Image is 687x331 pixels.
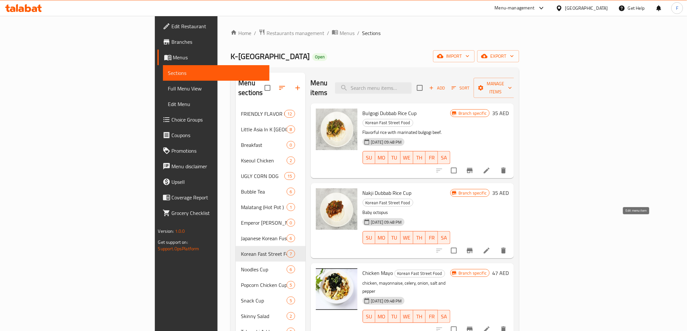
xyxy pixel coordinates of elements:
span: Add item [427,83,447,93]
div: items [287,281,295,289]
div: items [287,157,295,164]
span: Nakji Dubbab Rice Cup [363,188,412,198]
span: Coverage Report [172,194,264,201]
span: Snack Cup [241,297,287,304]
span: 1 [287,204,294,210]
span: Sort [452,84,469,92]
button: Branch-specific-item [462,163,478,178]
span: 0 [287,142,294,148]
span: Manage items [479,80,512,96]
div: Bubble Tea [241,188,287,195]
span: Kseoul Chicken [241,157,287,164]
div: items [287,141,295,149]
div: UGLY CORN DOG [241,172,284,180]
button: WE [401,310,413,323]
span: Malatang (Hot Pot ) [241,203,287,211]
button: FR [426,310,438,323]
button: Manage items [474,78,517,98]
span: SA [441,153,448,162]
a: Support.OpsPlatform [158,244,199,253]
span: Korean Fast Street Food [363,119,413,126]
button: Sort [450,83,471,93]
button: TH [413,231,426,244]
span: FR [428,233,435,242]
input: search [335,82,412,94]
button: FR [426,151,438,164]
span: FRIENDLY FLAVOR BUNDLES [241,110,284,118]
span: SU [366,312,373,321]
p: Baby octopus [363,208,451,217]
span: Restaurants management [267,29,324,37]
span: SU [366,153,373,162]
span: Skinny Salad [241,312,287,320]
a: Upsell [157,174,269,190]
div: items [284,172,295,180]
div: [GEOGRAPHIC_DATA] [565,5,608,12]
span: WE [403,233,411,242]
p: chicken, mayonnaise, celery, onion, salt and pepper [363,279,451,295]
span: Promotions [172,147,264,155]
a: Menus [157,50,269,65]
button: Add [427,83,447,93]
button: SA [438,231,450,244]
span: 6 [287,235,294,242]
span: Coupons [172,131,264,139]
div: UGLY CORN DOG15 [236,168,305,184]
span: TH [416,153,423,162]
div: Popcorn Chicken Cup5 [236,277,305,293]
h6: 47 AED [492,268,509,278]
button: MO [375,310,388,323]
span: Little Asia In K [GEOGRAPHIC_DATA] [241,125,287,133]
a: Coupons [157,127,269,143]
div: Open [312,53,327,61]
span: Sections [168,69,264,77]
div: items [287,312,295,320]
img: Chicken Mayo [316,268,357,310]
span: Japanese Korean Fusion Roll [241,234,287,242]
span: TU [391,233,398,242]
span: Menu disclaimer [172,162,264,170]
span: SA [441,233,448,242]
a: Full Menu View [163,81,269,96]
div: items [287,234,295,242]
span: import [438,52,469,60]
button: WE [401,231,413,244]
span: MO [378,312,386,321]
span: 0 [287,220,294,226]
div: Korean Fast Street Food7 [236,246,305,262]
span: Korean Fast Street Food [241,250,287,258]
button: import [433,50,475,62]
a: Grocery Checklist [157,205,269,221]
h2: Menu items [311,78,328,98]
span: 6 [287,266,294,273]
span: 8 [287,126,294,133]
span: Select section [413,81,427,95]
button: MO [375,231,388,244]
a: Edit menu item [483,167,491,174]
span: 6 [287,189,294,195]
span: TU [391,312,398,321]
a: Sections [163,65,269,81]
span: Sort sections [274,80,290,96]
span: 7 [287,251,294,257]
span: 12 [285,111,294,117]
span: Add [428,84,446,92]
button: TH [413,310,426,323]
span: FR [428,312,435,321]
span: [DATE] 09:48 PM [368,298,405,304]
span: Select to update [447,244,461,257]
div: Snack Cup5 [236,293,305,308]
div: FRIENDLY FLAVOR BUNDLES12 [236,106,305,122]
div: items [287,125,295,133]
span: FR [428,153,435,162]
span: Upsell [172,178,264,186]
span: 2 [287,313,294,319]
button: delete [496,163,511,178]
nav: breadcrumb [231,29,519,37]
h6: 35 AED [492,109,509,118]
